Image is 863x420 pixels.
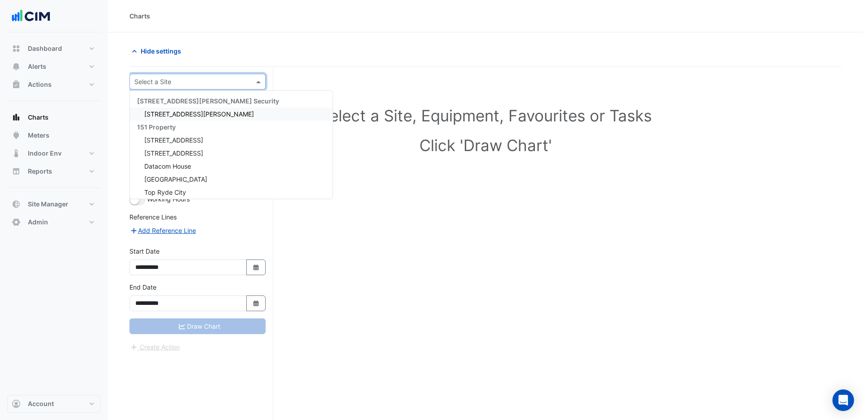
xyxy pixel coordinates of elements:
[144,149,203,157] span: [STREET_ADDRESS]
[144,188,186,196] span: Top Ryde City
[144,136,203,144] span: [STREET_ADDRESS]
[149,106,822,125] h1: Select a Site, Equipment, Favourites or Tasks
[7,76,101,94] button: Actions
[141,46,181,56] span: Hide settings
[11,7,51,25] img: Company Logo
[12,44,21,53] app-icon: Dashboard
[7,126,101,144] button: Meters
[28,131,49,140] span: Meters
[129,212,177,222] label: Reference Lines
[7,395,101,413] button: Account
[7,40,101,58] button: Dashboard
[12,200,21,209] app-icon: Site Manager
[149,136,822,155] h1: Click 'Draw Chart'
[28,167,52,176] span: Reports
[28,62,46,71] span: Alerts
[129,43,187,59] button: Hide settings
[7,162,101,180] button: Reports
[12,80,21,89] app-icon: Actions
[12,113,21,122] app-icon: Charts
[7,108,101,126] button: Charts
[147,195,190,203] span: Working Hours
[129,246,160,256] label: Start Date
[137,97,279,105] span: [STREET_ADDRESS][PERSON_NAME] Security
[12,149,21,158] app-icon: Indoor Env
[28,218,48,227] span: Admin
[129,282,156,292] label: End Date
[137,123,176,131] span: 151 Property
[7,213,101,231] button: Admin
[28,113,49,122] span: Charts
[252,264,260,271] fa-icon: Select Date
[7,58,101,76] button: Alerts
[28,200,68,209] span: Site Manager
[12,167,21,176] app-icon: Reports
[28,44,62,53] span: Dashboard
[130,91,333,199] div: Options List
[832,389,854,411] div: Open Intercom Messenger
[144,175,207,183] span: [GEOGRAPHIC_DATA]
[129,342,180,350] app-escalated-ticket-create-button: Please correct errors first
[12,131,21,140] app-icon: Meters
[28,149,62,158] span: Indoor Env
[144,162,191,170] span: Datacom House
[7,195,101,213] button: Site Manager
[28,80,52,89] span: Actions
[12,218,21,227] app-icon: Admin
[7,144,101,162] button: Indoor Env
[252,299,260,307] fa-icon: Select Date
[28,399,54,408] span: Account
[129,11,150,21] div: Charts
[144,110,254,118] span: [STREET_ADDRESS][PERSON_NAME]
[12,62,21,71] app-icon: Alerts
[129,225,196,236] button: Add Reference Line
